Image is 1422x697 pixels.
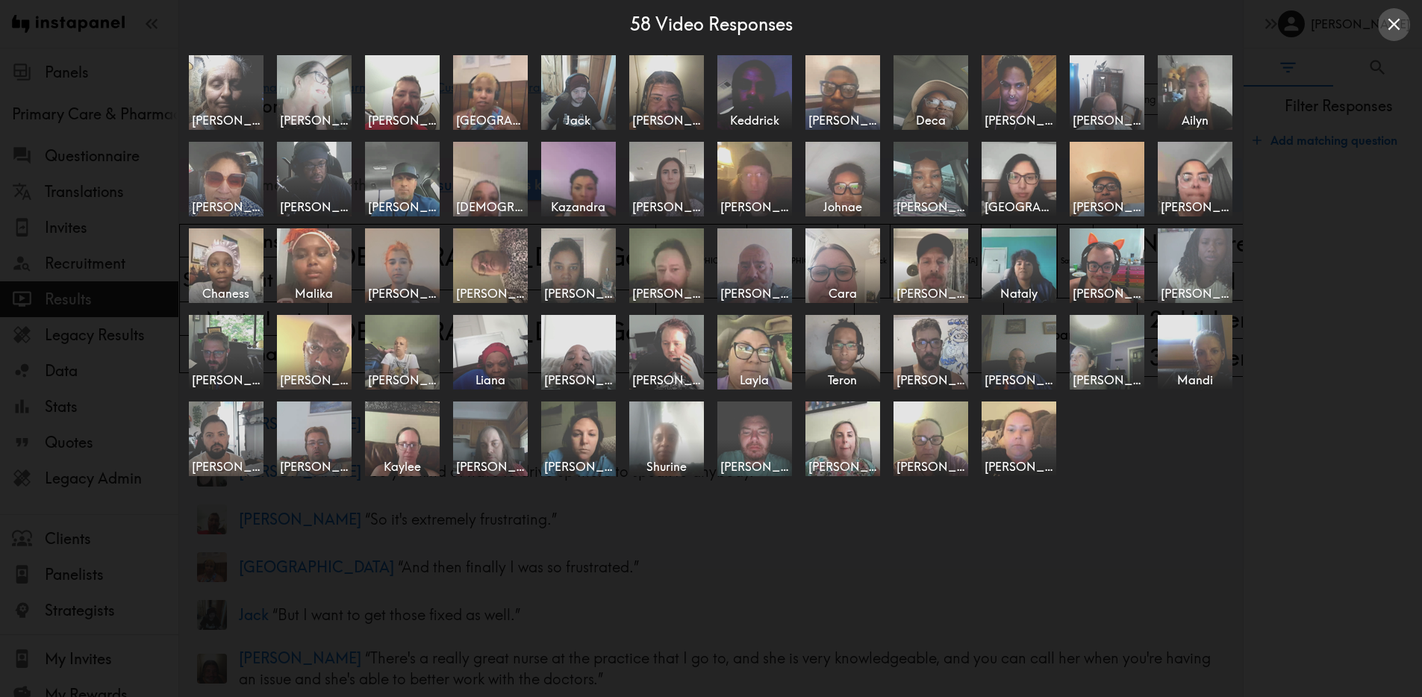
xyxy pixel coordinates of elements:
a: Johnae [805,142,882,216]
span: [PERSON_NAME] [632,285,701,301]
span: [PERSON_NAME] [544,458,613,475]
span: [PERSON_NAME] [808,112,877,128]
span: Mandi [1161,372,1229,388]
span: Cara [808,285,877,301]
span: [PERSON_NAME] [192,458,261,475]
span: Liana [456,372,525,388]
a: [PERSON_NAME] [189,315,265,390]
span: [PERSON_NAME] [544,372,613,388]
span: [PERSON_NAME] [456,285,525,301]
a: [PERSON_NAME] [277,55,353,130]
a: [PERSON_NAME] [1158,142,1234,216]
span: Keddrick [720,112,789,128]
a: [PERSON_NAME] [189,142,265,216]
a: Ailyn [1158,55,1234,130]
span: [PERSON_NAME] [280,372,349,388]
span: [PERSON_NAME] [1161,199,1229,215]
a: Chaness [189,228,265,303]
span: [GEOGRAPHIC_DATA] [456,112,525,128]
a: [PERSON_NAME] [541,228,617,303]
span: Teron [808,372,877,388]
a: Layla [717,315,793,390]
span: [PERSON_NAME] [1073,285,1141,301]
span: [PERSON_NAME] [1073,372,1141,388]
a: [PERSON_NAME] [541,401,617,476]
a: [DEMOGRAPHIC_DATA] [453,142,529,216]
a: [PERSON_NAME] [894,401,970,476]
a: [GEOGRAPHIC_DATA] [453,55,529,130]
span: [PERSON_NAME] [985,372,1053,388]
a: Mandi [1158,315,1234,390]
h4: 58 Video Responses [630,12,793,37]
span: [PERSON_NAME] [368,199,437,215]
span: [PERSON_NAME] [632,372,701,388]
span: [PERSON_NAME] [896,285,965,301]
a: Teron [805,315,882,390]
span: Kaylee [368,458,437,475]
a: [PERSON_NAME] [277,142,353,216]
a: [PERSON_NAME] [277,315,353,390]
a: [PERSON_NAME] [629,142,705,216]
span: [PERSON_NAME] [368,112,437,128]
span: Malika [280,285,349,301]
a: [PERSON_NAME] [894,228,970,303]
a: [PERSON_NAME] [1070,228,1146,303]
a: [PERSON_NAME] [982,401,1058,476]
span: [PERSON_NAME] [544,285,613,301]
a: [PERSON_NAME] [1070,315,1146,390]
a: [PERSON_NAME] [894,315,970,390]
a: [PERSON_NAME] [541,315,617,390]
a: [PERSON_NAME] [365,55,441,130]
a: [PERSON_NAME] [189,55,265,130]
span: [PERSON_NAME] [368,372,437,388]
span: [DEMOGRAPHIC_DATA] [456,199,525,215]
span: [PERSON_NAME] [1073,112,1141,128]
span: [PERSON_NAME] [192,199,261,215]
a: Jack [541,55,617,130]
a: [PERSON_NAME] [189,401,265,476]
a: [PERSON_NAME] [629,55,705,130]
a: Kazandra [541,142,617,216]
span: Layla [720,372,789,388]
a: [PERSON_NAME] [805,55,882,130]
span: Kazandra [544,199,613,215]
span: [PERSON_NAME] [632,199,701,215]
span: [PERSON_NAME] [720,199,789,215]
span: [PERSON_NAME] [896,458,965,475]
span: [PERSON_NAME] [985,112,1053,128]
span: [PERSON_NAME] [192,372,261,388]
a: [PERSON_NAME] [365,315,441,390]
a: [PERSON_NAME] [717,401,793,476]
a: Cara [805,228,882,303]
a: [PERSON_NAME] [1070,55,1146,130]
a: [PERSON_NAME] [365,228,441,303]
span: [PERSON_NAME] [280,458,349,475]
span: [PERSON_NAME] [720,285,789,301]
a: Kaylee [365,401,441,476]
span: [GEOGRAPHIC_DATA] [985,199,1053,215]
span: [PERSON_NAME] [985,458,1053,475]
a: [PERSON_NAME] [894,142,970,216]
a: [PERSON_NAME] [1158,228,1234,303]
a: Keddrick [717,55,793,130]
a: [PERSON_NAME] [453,401,529,476]
span: Chaness [192,285,261,301]
a: [PERSON_NAME] [1070,142,1146,216]
a: [PERSON_NAME] [982,315,1058,390]
a: [PERSON_NAME] [805,401,882,476]
span: [PERSON_NAME] [632,112,701,128]
span: Jack [544,112,613,128]
a: [GEOGRAPHIC_DATA] [982,142,1058,216]
span: Nataly [985,285,1053,301]
span: [PERSON_NAME] [1161,285,1229,301]
span: Deca [896,112,965,128]
button: Close expanded view [1378,8,1410,40]
span: Shurine [632,458,701,475]
span: [PERSON_NAME] [896,199,965,215]
a: Nataly [982,228,1058,303]
a: [PERSON_NAME] [453,228,529,303]
a: [PERSON_NAME] [717,228,793,303]
a: [PERSON_NAME] [365,142,441,216]
span: [PERSON_NAME] [896,372,965,388]
a: [PERSON_NAME] [277,401,353,476]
